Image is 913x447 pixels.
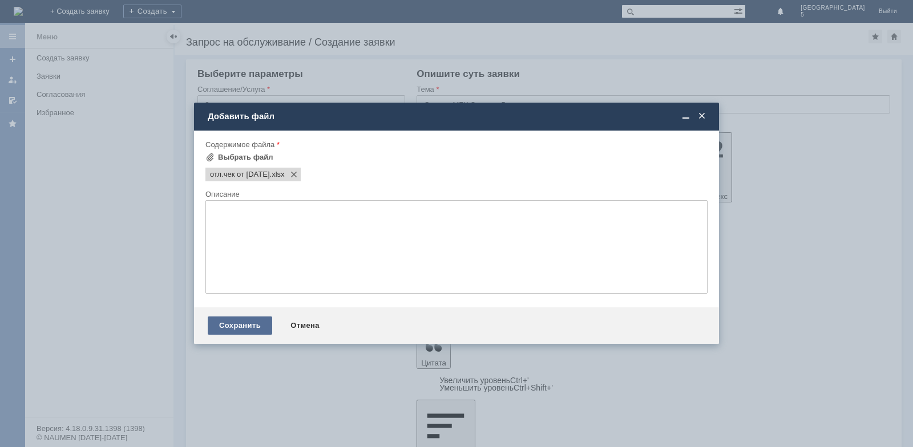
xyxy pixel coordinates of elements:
div: Добавить файл [208,111,708,121]
span: Закрыть [696,111,708,121]
div: Описание [205,190,705,198]
div: [PERSON_NAME] удалить отложенный чек [5,5,167,14]
div: Содержимое файла [205,141,705,148]
div: Выбрать файл [218,153,273,162]
span: отл.чек от 09.10.25.xlsx [210,170,270,179]
span: отл.чек от 09.10.25.xlsx [270,170,285,179]
span: Свернуть (Ctrl + M) [680,111,692,121]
